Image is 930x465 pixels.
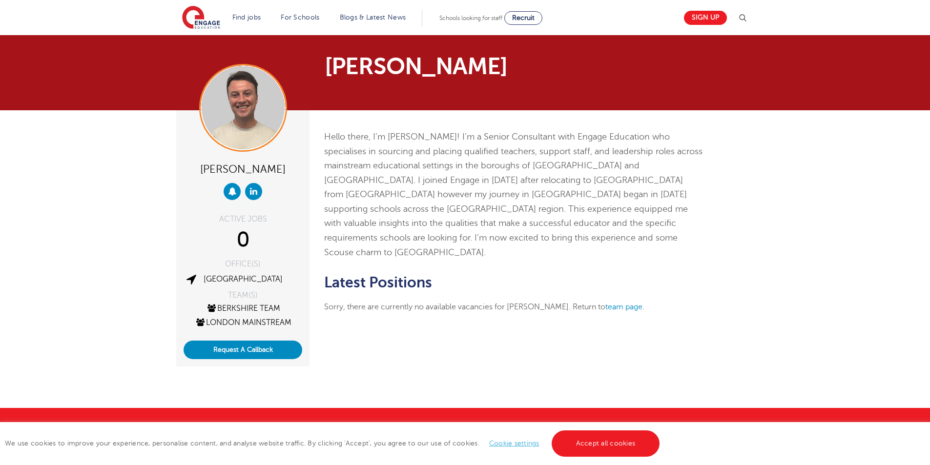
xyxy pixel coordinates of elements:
[512,14,535,21] span: Recruit
[684,11,727,25] a: Sign up
[5,440,662,447] span: We use cookies to improve your experience, personalise content, and analyse website traffic. By c...
[204,275,283,283] a: [GEOGRAPHIC_DATA]
[184,215,302,223] div: ACTIVE JOBS
[439,15,502,21] span: Schools looking for staff
[552,430,660,457] a: Accept all cookies
[184,228,302,252] div: 0
[324,274,704,291] h2: Latest Positions
[324,301,704,313] p: Sorry, there are currently no available vacancies for [PERSON_NAME]. Return to .
[325,55,557,78] h1: [PERSON_NAME]
[605,303,642,311] a: team page
[504,11,542,25] a: Recruit
[232,14,261,21] a: Find jobs
[281,14,319,21] a: For Schools
[195,318,291,327] a: London Mainstream
[182,6,220,30] img: Engage Education
[206,304,280,313] a: Berkshire Team
[184,341,302,359] button: Request A Callback
[184,159,302,178] div: [PERSON_NAME]
[324,130,704,260] p: Hello there, I’m [PERSON_NAME]! I’m a Senior Consultant with Engage Education who specialises in ...
[340,14,406,21] a: Blogs & Latest News
[489,440,539,447] a: Cookie settings
[184,260,302,268] div: OFFICE(S)
[184,291,302,299] div: TEAM(S)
